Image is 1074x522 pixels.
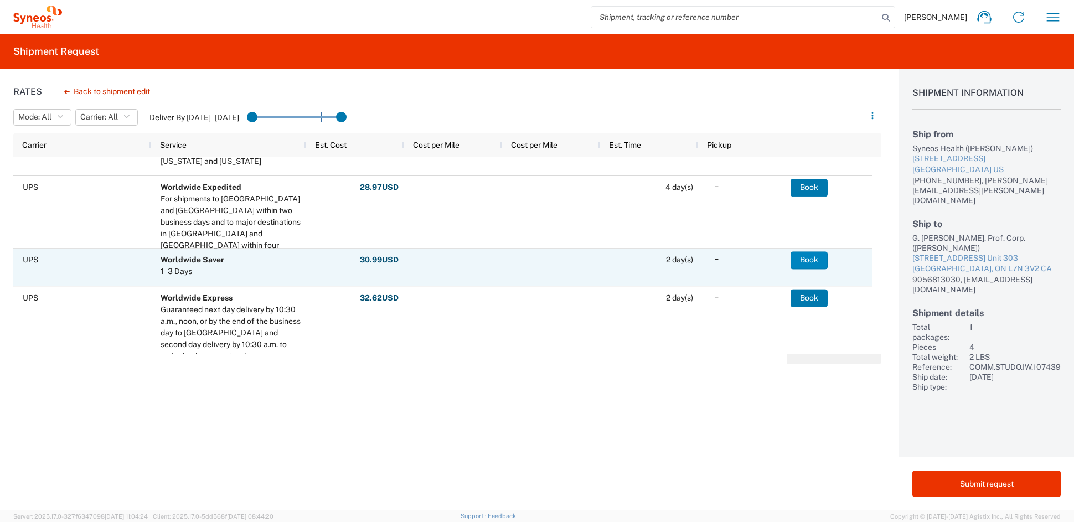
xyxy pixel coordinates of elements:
[13,86,42,97] h1: Rates
[912,143,1061,153] div: Syneos Health ([PERSON_NAME])
[912,308,1061,318] h2: Shipment details
[912,362,965,372] div: Reference:
[149,112,239,122] label: Deliver By [DATE] - [DATE]
[969,352,1061,362] div: 2 LBS
[912,471,1061,497] button: Submit request
[161,304,301,397] div: Guaranteed next day delivery by 10:30 a.m., noon, or by the end of the business day to Canada and...
[912,253,1061,264] div: [STREET_ADDRESS] Unit 303
[161,266,224,277] div: 1 - 3 Days
[912,322,965,342] div: Total packages:
[912,382,965,392] div: Ship type:
[161,193,301,263] div: For shipments to Canada and Mexico within two business days and to major destinations in Europe a...
[488,513,516,519] a: Feedback
[18,112,51,122] span: Mode: All
[904,12,967,22] span: [PERSON_NAME]
[912,87,1061,110] h1: Shipment Information
[161,293,233,302] b: Worldwide Express
[153,513,273,520] span: Client: 2025.17.0-5dd568f
[413,141,459,149] span: Cost per Mile
[359,289,399,307] button: 32.62USD
[912,153,1061,175] a: [STREET_ADDRESS][GEOGRAPHIC_DATA] US
[461,513,488,519] a: Support
[55,82,159,101] button: Back to shipment edit
[80,112,118,122] span: Carrier: All
[160,141,187,149] span: Service
[609,141,641,149] span: Est. Time
[360,182,399,193] strong: 28.97 USD
[666,293,693,302] span: 2 day(s)
[912,219,1061,229] h2: Ship to
[912,233,1061,253] div: G. [PERSON_NAME]. Prof. Corp. ([PERSON_NAME])
[511,141,557,149] span: Cost per Mile
[161,255,224,264] b: Worldwide Saver
[360,255,399,265] strong: 30.99 USD
[969,342,1061,352] div: 4
[359,179,399,197] button: 28.97USD
[969,372,1061,382] div: [DATE]
[912,275,1061,294] div: 9056813030, [EMAIL_ADDRESS][DOMAIN_NAME]
[791,289,828,307] button: Book
[75,109,138,126] button: Carrier: All
[912,263,1061,275] div: [GEOGRAPHIC_DATA], ON L7N 3V2 CA
[969,322,1061,342] div: 1
[105,513,148,520] span: [DATE] 11:04:24
[912,372,965,382] div: Ship date:
[23,293,38,302] span: UPS
[227,513,273,520] span: [DATE] 08:44:20
[969,362,1061,372] div: COMM.STUDO.IW.107439
[912,175,1061,205] div: [PHONE_NUMBER], [PERSON_NAME][EMAIL_ADDRESS][PERSON_NAME][DOMAIN_NAME]
[912,342,965,352] div: Pieces
[912,352,965,362] div: Total weight:
[13,45,99,58] h2: Shipment Request
[791,251,828,269] button: Book
[707,141,731,149] span: Pickup
[315,141,347,149] span: Est. Cost
[13,513,148,520] span: Server: 2025.17.0-327f6347098
[22,141,47,149] span: Carrier
[912,164,1061,175] div: [GEOGRAPHIC_DATA] US
[23,183,38,192] span: UPS
[890,511,1061,521] span: Copyright © [DATE]-[DATE] Agistix Inc., All Rights Reserved
[791,179,828,197] button: Book
[359,251,399,269] button: 30.99USD
[161,183,241,192] b: Worldwide Expedited
[912,253,1061,275] a: [STREET_ADDRESS] Unit 303[GEOGRAPHIC_DATA], ON L7N 3V2 CA
[665,183,693,192] span: 4 day(s)
[360,293,399,303] strong: 32.62 USD
[666,255,693,264] span: 2 day(s)
[912,129,1061,139] h2: Ship from
[912,153,1061,164] div: [STREET_ADDRESS]
[13,109,71,126] button: Mode: All
[23,255,38,264] span: UPS
[591,7,878,28] input: Shipment, tracking or reference number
